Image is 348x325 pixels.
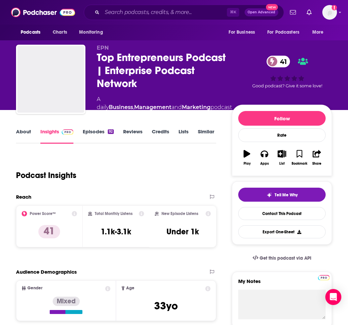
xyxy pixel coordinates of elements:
[279,162,285,166] div: List
[102,7,227,18] input: Search podcasts, credits, & more...
[16,26,49,39] button: open menu
[312,162,321,166] div: Share
[322,5,337,20] img: User Profile
[308,146,326,170] button: Share
[238,146,256,170] button: Play
[134,104,171,110] a: Management
[21,28,40,37] span: Podcasts
[291,146,308,170] button: Bookmark
[16,128,31,144] a: About
[16,170,76,180] h1: Podcast Insights
[38,225,60,238] p: 41
[244,162,251,166] div: Play
[53,28,67,37] span: Charts
[62,129,73,135] img: Podchaser Pro
[53,297,80,306] div: Mixed
[182,104,211,110] a: Marketing
[318,274,330,280] a: Pro website
[267,28,299,37] span: For Podcasters
[16,194,31,200] h2: Reach
[27,286,42,290] span: Gender
[275,192,298,198] span: Tell Me Why
[322,5,337,20] span: Logged in as Society22
[332,5,337,10] svg: Add a profile image
[238,128,326,142] div: Rate
[79,28,103,37] span: Monitoring
[166,227,199,237] h3: Under 1k
[161,211,198,216] h2: New Episode Listens
[245,8,278,16] button: Open AdvancedNew
[273,146,291,170] button: List
[95,211,132,216] h2: Total Monthly Listens
[238,278,326,290] label: My Notes
[198,128,214,144] a: Similar
[260,255,311,261] span: Get this podcast via API
[267,192,272,198] img: tell me why sparkle
[292,162,307,166] div: Bookmark
[322,5,337,20] button: Show profile menu
[84,5,284,20] div: Search podcasts, credits, & more...
[40,128,73,144] a: InsightsPodchaser Pro
[154,299,178,312] span: 33 yo
[123,128,142,144] a: Reviews
[238,225,326,238] button: Export One-Sheet
[238,207,326,220] a: Contact This Podcast
[224,26,263,39] button: open menu
[83,128,114,144] a: Episodes92
[11,6,75,19] img: Podchaser - Follow, Share and Rate Podcasts
[318,275,330,280] img: Podchaser Pro
[109,104,133,110] a: Business
[227,8,239,17] span: ⌘ K
[267,56,290,67] a: 41
[252,83,322,88] span: Good podcast? Give it some love!
[247,250,317,266] a: Get this podcast via API
[273,56,290,67] span: 41
[16,269,77,275] h2: Audience Demographics
[287,7,299,18] a: Show notifications dropdown
[238,111,326,126] button: Follow
[260,162,269,166] div: Apps
[17,46,84,113] img: Top Entrepreneurs Podcast | Enterprise Podcast Network
[325,289,341,305] div: Open Intercom Messenger
[101,227,131,237] h3: 1.1k-3.1k
[308,26,332,39] button: open menu
[312,28,324,37] span: More
[171,104,182,110] span: and
[266,4,278,10] span: New
[74,26,111,39] button: open menu
[97,45,109,51] span: EPN
[263,26,309,39] button: open menu
[30,211,56,216] h2: Power Score™
[179,128,189,144] a: Lists
[48,26,71,39] a: Charts
[97,95,232,111] div: A daily podcast
[229,28,255,37] span: For Business
[304,7,314,18] a: Show notifications dropdown
[133,104,134,110] span: ,
[238,188,326,202] button: tell me why sparkleTell Me Why
[108,129,114,134] div: 92
[126,286,134,290] span: Age
[248,11,275,14] span: Open Advanced
[152,128,169,144] a: Credits
[243,45,332,99] div: 41Good podcast? Give it some love!
[256,146,273,170] button: Apps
